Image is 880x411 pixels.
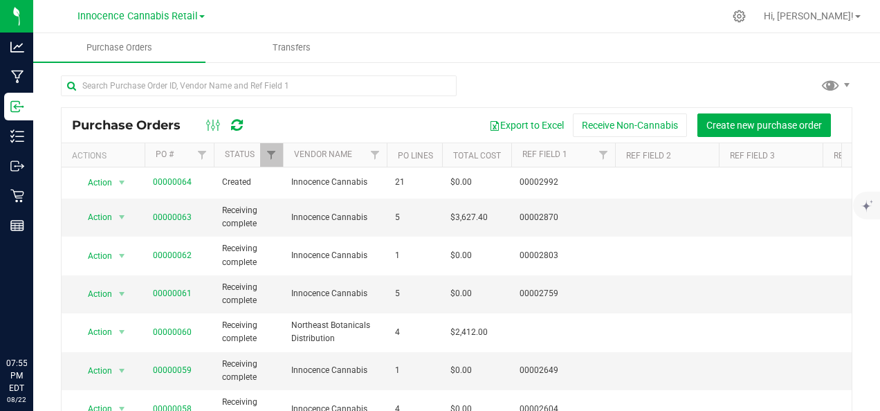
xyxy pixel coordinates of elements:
[222,242,275,268] span: Receiving complete
[450,176,472,189] span: $0.00
[520,249,607,262] span: 00002803
[395,287,434,300] span: 5
[764,10,854,21] span: Hi, [PERSON_NAME]!
[75,361,113,381] span: Action
[254,42,329,54] span: Transfers
[72,118,194,133] span: Purchase Orders
[573,113,687,137] button: Receive Non-Cannabis
[72,151,139,161] div: Actions
[592,143,615,167] a: Filter
[291,211,378,224] span: Innocence Cannabis
[291,319,378,345] span: Northeast Botanicals Distribution
[153,327,192,337] a: 00000060
[153,177,192,187] a: 00000064
[68,42,171,54] span: Purchase Orders
[395,176,434,189] span: 21
[480,113,573,137] button: Export to Excel
[113,322,131,342] span: select
[77,10,198,22] span: Innocence Cannabis Retail
[156,149,174,159] a: PO #
[75,173,113,192] span: Action
[731,10,748,23] div: Manage settings
[450,326,488,339] span: $2,412.00
[33,33,205,62] a: Purchase Orders
[706,120,822,131] span: Create new purchase order
[10,129,24,143] inline-svg: Inventory
[10,189,24,203] inline-svg: Retail
[260,143,283,167] a: Filter
[520,364,607,377] span: 00002649
[75,246,113,266] span: Action
[113,361,131,381] span: select
[291,364,378,377] span: Innocence Cannabis
[450,249,472,262] span: $0.00
[75,208,113,227] span: Action
[222,176,275,189] span: Created
[225,149,255,159] a: Status
[395,364,434,377] span: 1
[834,151,879,161] a: Ref Field 4
[75,322,113,342] span: Action
[113,246,131,266] span: select
[450,364,472,377] span: $0.00
[153,365,192,375] a: 00000059
[6,394,27,405] p: 08/22
[153,212,192,222] a: 00000063
[398,151,433,161] a: PO Lines
[222,204,275,230] span: Receiving complete
[10,159,24,173] inline-svg: Outbound
[291,287,378,300] span: Innocence Cannabis
[450,287,472,300] span: $0.00
[294,149,352,159] a: Vendor Name
[10,219,24,232] inline-svg: Reports
[453,151,501,161] a: Total Cost
[520,287,607,300] span: 00002759
[75,284,113,304] span: Action
[113,173,131,192] span: select
[697,113,831,137] button: Create new purchase order
[61,75,457,96] input: Search Purchase Order ID, Vendor Name and Ref Field 1
[291,176,378,189] span: Innocence Cannabis
[520,176,607,189] span: 00002992
[626,151,671,161] a: Ref Field 2
[522,149,567,159] a: Ref Field 1
[10,100,24,113] inline-svg: Inbound
[222,358,275,384] span: Receiving complete
[10,40,24,54] inline-svg: Analytics
[291,249,378,262] span: Innocence Cannabis
[14,300,55,342] iframe: Resource center
[6,357,27,394] p: 07:55 PM EDT
[395,326,434,339] span: 4
[222,319,275,345] span: Receiving complete
[153,250,192,260] a: 00000062
[395,211,434,224] span: 5
[520,211,607,224] span: 00002870
[191,143,214,167] a: Filter
[10,70,24,84] inline-svg: Manufacturing
[364,143,387,167] a: Filter
[113,284,131,304] span: select
[395,249,434,262] span: 1
[450,211,488,224] span: $3,627.40
[113,208,131,227] span: select
[205,33,378,62] a: Transfers
[730,151,775,161] a: Ref Field 3
[222,281,275,307] span: Receiving complete
[153,289,192,298] a: 00000061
